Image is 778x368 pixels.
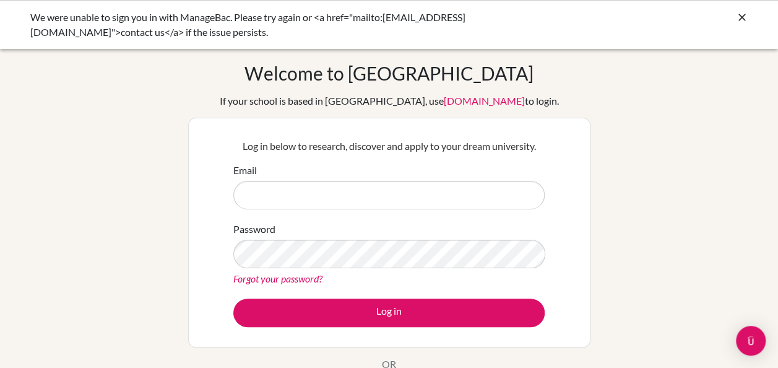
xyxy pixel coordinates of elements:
label: Email [233,163,257,178]
p: Log in below to research, discover and apply to your dream university. [233,139,545,154]
label: Password [233,222,275,237]
div: If your school is based in [GEOGRAPHIC_DATA], use to login. [220,94,559,108]
div: We were unable to sign you in with ManageBac. Please try again or <a href="mailto:[EMAIL_ADDRESS]... [30,10,563,40]
button: Log in [233,299,545,327]
div: Open Intercom Messenger [736,326,766,356]
a: Forgot your password? [233,273,322,284]
h1: Welcome to [GEOGRAPHIC_DATA] [244,62,534,84]
a: [DOMAIN_NAME] [444,95,525,107]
